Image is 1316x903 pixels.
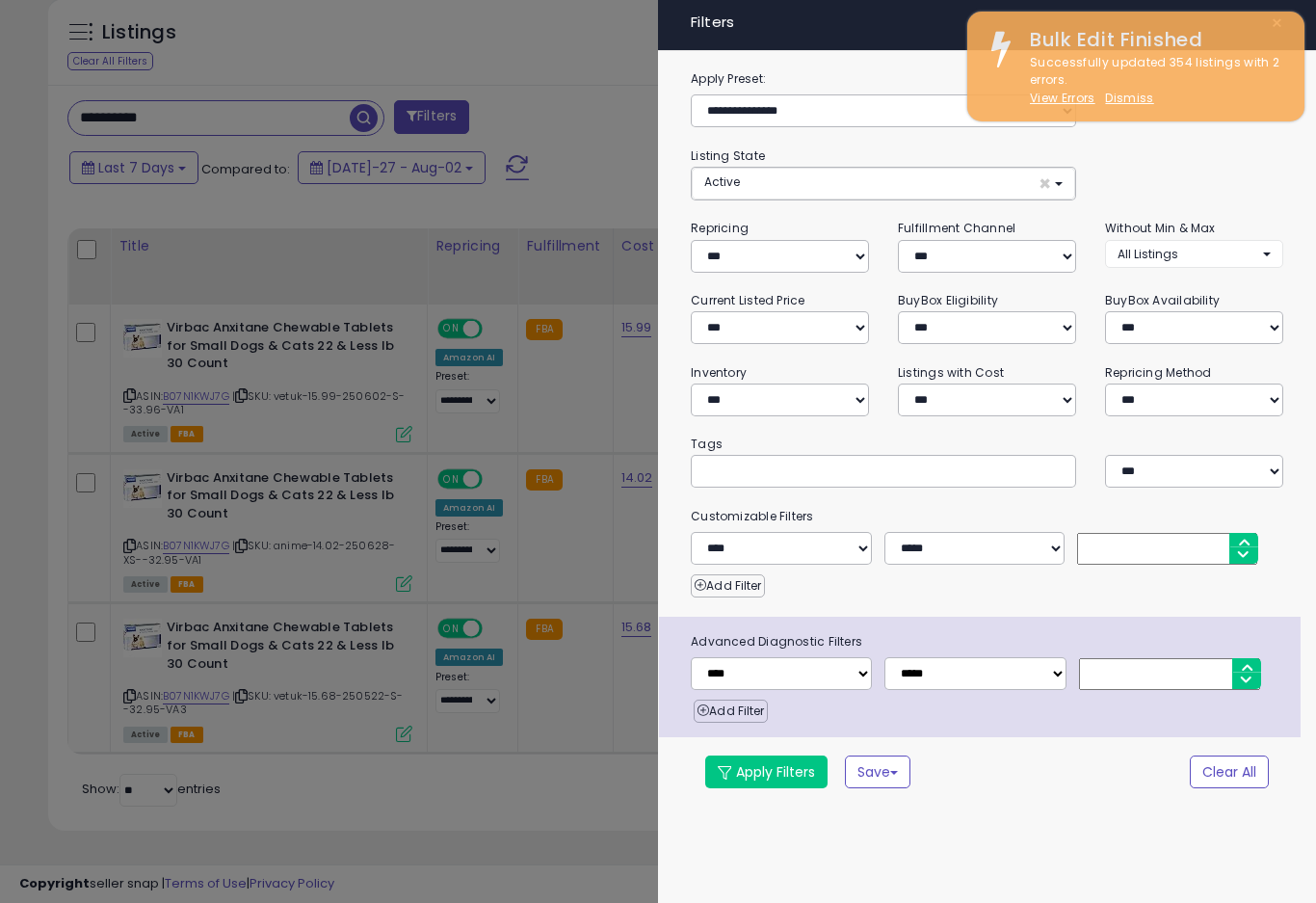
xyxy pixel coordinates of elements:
[898,220,1015,236] small: Fulfillment Channel
[1105,220,1216,236] small: Without Min & Max
[1105,292,1220,308] small: BuyBox Availability
[1271,10,1283,37] span: ×
[1105,240,1283,268] button: All Listings
[691,574,765,598] button: Add Filter
[898,292,998,308] small: BuyBox Eligibility
[1030,90,1095,106] a: View Errors
[676,434,1298,455] small: Tags
[1263,10,1291,37] button: ×
[691,364,747,381] small: Inventory
[691,292,804,308] small: Current Listed Price
[691,220,749,236] small: Repricing
[1118,246,1178,262] span: All Listings
[705,756,828,788] button: Apply Filters
[1015,54,1290,108] div: Successfully updated 354 listings with 2 errors.
[676,68,1298,90] label: Apply Preset:
[694,700,768,723] button: Add Filter
[1015,26,1290,54] div: Bulk Edit Finished
[692,168,1075,199] button: Active ×
[704,173,740,190] span: Active
[676,631,1301,652] span: Advanced Diagnostic Filters
[676,506,1298,527] small: Customizable Filters
[691,14,1283,31] h4: Filters
[691,147,765,164] small: Listing State
[845,756,910,788] button: Save
[1105,90,1153,106] u: Dismiss
[1190,756,1269,788] button: Clear All
[1039,173,1051,194] span: ×
[898,364,1004,381] small: Listings with Cost
[1105,364,1212,381] small: Repricing Method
